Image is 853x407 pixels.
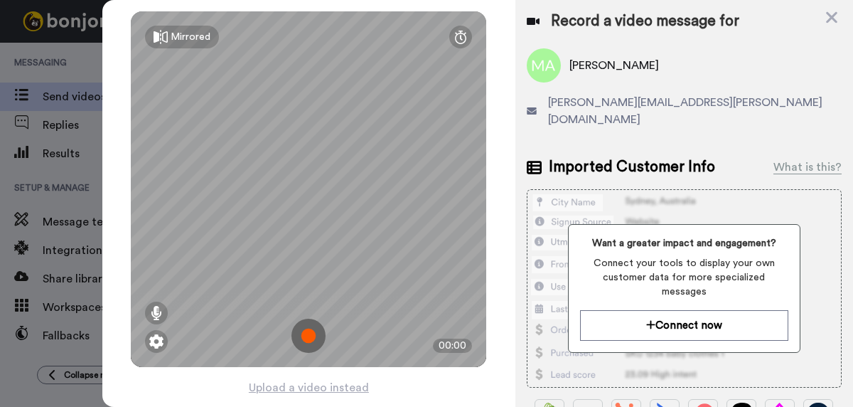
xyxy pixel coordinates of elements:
[433,339,472,353] div: 00:00
[580,236,788,250] span: Want a greater impact and engagement?
[291,319,326,353] img: ic_record_start.svg
[549,157,715,178] span: Imported Customer Info
[580,310,788,341] button: Connect now
[245,379,373,397] button: Upload a video instead
[773,159,842,176] div: What is this?
[548,94,842,128] span: [PERSON_NAME][EMAIL_ADDRESS][PERSON_NAME][DOMAIN_NAME]
[580,256,788,299] span: Connect your tools to display your own customer data for more specialized messages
